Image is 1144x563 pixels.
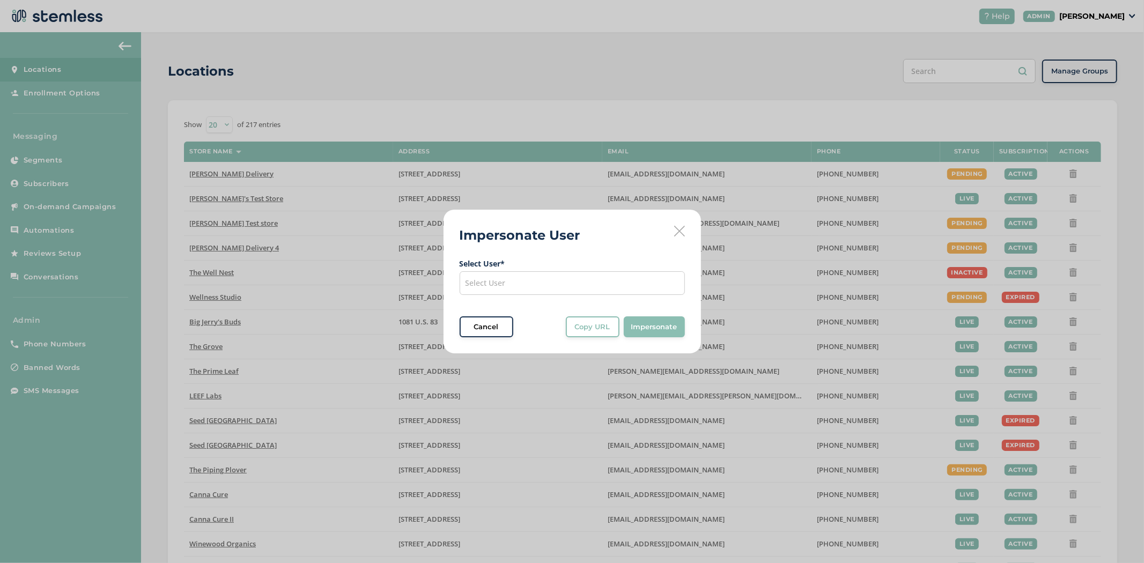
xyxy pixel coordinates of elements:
h2: Impersonate User [460,226,580,245]
button: Copy URL [566,316,619,338]
span: Impersonate [631,322,677,332]
button: Cancel [460,316,513,338]
label: Select User [460,258,685,269]
button: Impersonate [624,316,685,338]
iframe: Chat Widget [1090,512,1144,563]
span: Select User [466,278,506,288]
span: Copy URL [575,322,610,332]
span: Cancel [474,322,499,332]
